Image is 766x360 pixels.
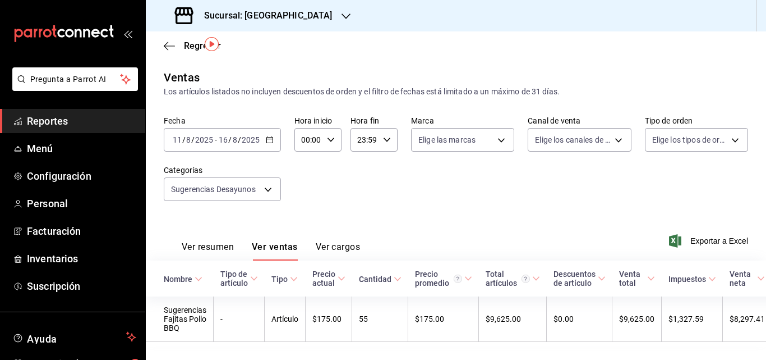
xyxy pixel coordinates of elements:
span: / [191,135,195,144]
span: Elige las marcas [418,134,476,145]
td: Artículo [265,297,306,342]
input: ---- [195,135,214,144]
td: $9,625.00 [612,297,662,342]
span: Suscripción [27,279,136,294]
td: $175.00 [408,297,479,342]
span: Nombre [164,275,202,284]
span: Tipo de artículo [220,270,258,288]
label: Tipo de orden [645,117,748,125]
label: Fecha [164,117,281,125]
button: Pregunta a Parrot AI [12,67,138,91]
span: Total artículos [486,270,540,288]
span: Venta total [619,270,655,288]
span: Tipo [271,275,298,284]
label: Hora fin [350,117,398,125]
span: Cantidad [359,275,402,284]
div: Tipo de artículo [220,270,248,288]
label: Categorías [164,166,281,174]
input: ---- [241,135,260,144]
svg: El total artículos considera cambios de precios en los artículos así como costos adicionales por ... [522,275,530,283]
h3: Sucursal: [GEOGRAPHIC_DATA] [195,9,333,22]
div: Los artículos listados no incluyen descuentos de orden y el filtro de fechas está limitado a un m... [164,86,748,98]
td: - [214,297,265,342]
span: Descuentos de artículo [553,270,606,288]
span: Menú [27,141,136,156]
span: Personal [27,196,136,211]
div: Precio promedio [415,270,462,288]
div: navigation tabs [182,241,360,261]
button: Ver resumen [182,241,234,261]
button: open_drawer_menu [123,29,132,38]
input: -- [232,135,238,144]
label: Canal de venta [528,117,631,125]
td: Sugerencias Fajitas Pollo BBQ [146,297,214,342]
span: Elige los canales de venta [535,134,610,145]
span: Impuestos [668,275,716,284]
span: Venta neta [730,270,765,288]
button: Regresar [164,40,221,51]
span: Precio promedio [415,270,472,288]
div: Ventas [164,69,200,86]
div: Impuestos [668,275,706,284]
span: Pregunta a Parrot AI [30,74,121,85]
span: Sugerencias Desayunos [171,184,256,195]
span: / [182,135,186,144]
div: Nombre [164,275,192,284]
label: Hora inicio [294,117,342,125]
span: / [238,135,241,144]
button: Ver ventas [252,241,298,261]
td: $1,327.59 [662,297,723,342]
input: -- [218,135,228,144]
td: $9,625.00 [479,297,547,342]
span: Elige los tipos de orden [652,134,727,145]
span: Facturación [27,224,136,239]
span: Reportes [27,113,136,129]
span: Inventarios [27,251,136,266]
span: Regresar [184,40,221,51]
span: Configuración [27,168,136,184]
label: Marca [411,117,514,125]
td: $0.00 [547,297,612,342]
img: Tooltip marker [205,37,219,51]
div: Total artículos [486,270,530,288]
div: Venta total [619,270,645,288]
div: Cantidad [359,275,391,284]
button: Ver cargos [316,241,361,261]
div: Venta neta [730,270,755,288]
input: -- [186,135,191,144]
span: / [228,135,232,144]
td: $175.00 [306,297,352,342]
div: Descuentos de artículo [553,270,596,288]
a: Pregunta a Parrot AI [8,81,138,93]
div: Tipo [271,275,288,284]
span: Precio actual [312,270,345,288]
svg: Precio promedio = Total artículos / cantidad [454,275,462,283]
input: -- [172,135,182,144]
span: Ayuda [27,330,122,344]
span: - [215,135,217,144]
button: Exportar a Excel [671,234,748,248]
td: 55 [352,297,408,342]
div: Precio actual [312,270,335,288]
